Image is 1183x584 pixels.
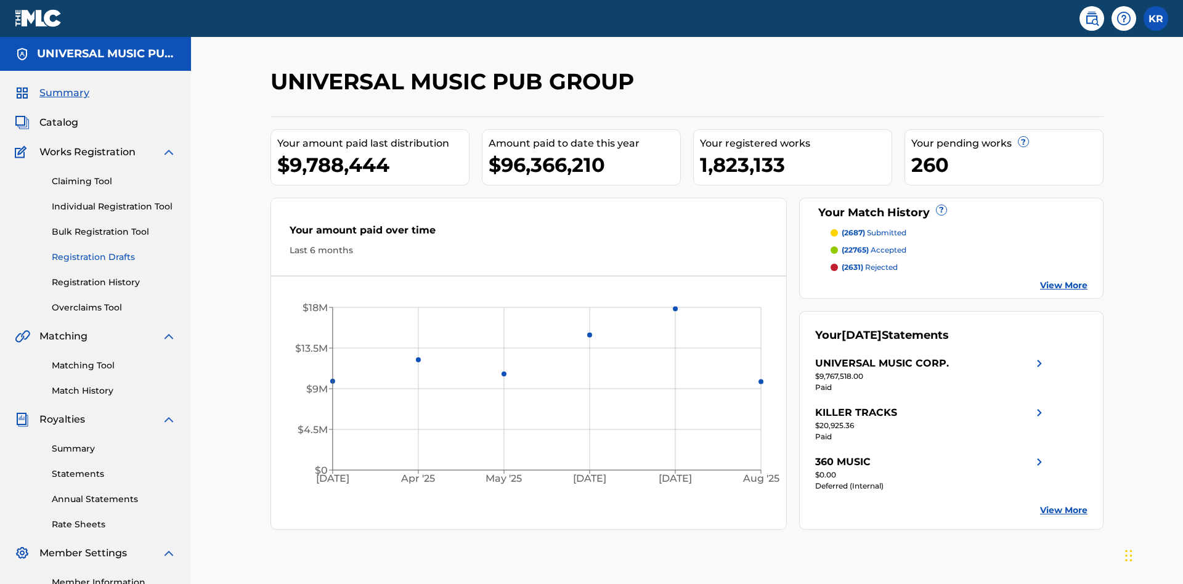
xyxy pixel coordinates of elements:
[161,145,176,160] img: expand
[15,546,30,561] img: Member Settings
[290,223,768,244] div: Your amount paid over time
[52,200,176,213] a: Individual Registration Tool
[295,343,328,354] tspan: $13.5M
[15,86,30,100] img: Summary
[815,420,1047,431] div: $20,925.36
[842,228,865,237] span: (2687)
[52,442,176,455] a: Summary
[15,145,31,160] img: Works Registration
[489,136,680,151] div: Amount paid to date this year
[842,262,863,272] span: (2631)
[37,47,176,61] h5: UNIVERSAL MUSIC PUB GROUP
[15,329,30,344] img: Matching
[1032,455,1047,469] img: right chevron icon
[742,473,779,485] tspan: Aug '25
[842,328,882,342] span: [DATE]
[52,468,176,481] a: Statements
[574,473,607,485] tspan: [DATE]
[1040,279,1087,292] a: View More
[1112,6,1136,31] div: Help
[1116,11,1131,26] img: help
[1079,6,1104,31] a: Public Search
[911,151,1103,179] div: 260
[15,115,30,130] img: Catalog
[52,301,176,314] a: Overclaims Tool
[52,384,176,397] a: Match History
[842,227,906,238] p: submitted
[1018,137,1028,147] span: ?
[39,145,136,160] span: Works Registration
[52,359,176,372] a: Matching Tool
[815,205,1088,221] div: Your Match History
[815,431,1047,442] div: Paid
[277,136,469,151] div: Your amount paid last distribution
[815,405,897,420] div: KILLER TRACKS
[700,151,892,179] div: 1,823,133
[52,225,176,238] a: Bulk Registration Tool
[911,136,1103,151] div: Your pending works
[316,473,349,485] tspan: [DATE]
[1084,11,1099,26] img: search
[161,329,176,344] img: expand
[815,481,1047,492] div: Deferred (Internal)
[659,473,693,485] tspan: [DATE]
[815,455,1047,492] a: 360 MUSICright chevron icon$0.00Deferred (Internal)
[815,356,949,371] div: UNIVERSAL MUSIC CORP.
[815,371,1047,382] div: $9,767,518.00
[270,68,640,95] h2: UNIVERSAL MUSIC PUB GROUP
[401,473,436,485] tspan: Apr '25
[315,464,328,476] tspan: $0
[1121,525,1183,584] iframe: Chat Widget
[15,86,89,100] a: SummarySummary
[815,382,1047,393] div: Paid
[1032,405,1047,420] img: right chevron icon
[1144,6,1168,31] div: User Menu
[39,546,127,561] span: Member Settings
[15,412,30,427] img: Royalties
[161,546,176,561] img: expand
[52,175,176,188] a: Claiming Tool
[15,47,30,62] img: Accounts
[815,327,949,344] div: Your Statements
[15,115,78,130] a: CatalogCatalog
[815,405,1047,442] a: KILLER TRACKSright chevron icon$20,925.36Paid
[15,9,62,27] img: MLC Logo
[831,262,1088,273] a: (2631) rejected
[842,245,869,254] span: (22765)
[1032,356,1047,371] img: right chevron icon
[290,244,768,257] div: Last 6 months
[815,455,871,469] div: 360 MUSIC
[842,245,906,256] p: accepted
[39,412,85,427] span: Royalties
[161,412,176,427] img: expand
[842,262,898,273] p: rejected
[815,469,1047,481] div: $0.00
[489,151,680,179] div: $96,366,210
[1125,537,1132,574] div: Drag
[52,276,176,289] a: Registration History
[39,115,78,130] span: Catalog
[39,329,87,344] span: Matching
[39,86,89,100] span: Summary
[298,424,328,436] tspan: $4.5M
[486,473,522,485] tspan: May '25
[52,518,176,531] a: Rate Sheets
[52,493,176,506] a: Annual Statements
[831,245,1088,256] a: (22765) accepted
[277,151,469,179] div: $9,788,444
[937,205,946,215] span: ?
[52,251,176,264] a: Registration Drafts
[831,227,1088,238] a: (2687) submitted
[700,136,892,151] div: Your registered works
[303,302,328,314] tspan: $18M
[815,356,1047,393] a: UNIVERSAL MUSIC CORP.right chevron icon$9,767,518.00Paid
[1040,504,1087,517] a: View More
[306,383,328,395] tspan: $9M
